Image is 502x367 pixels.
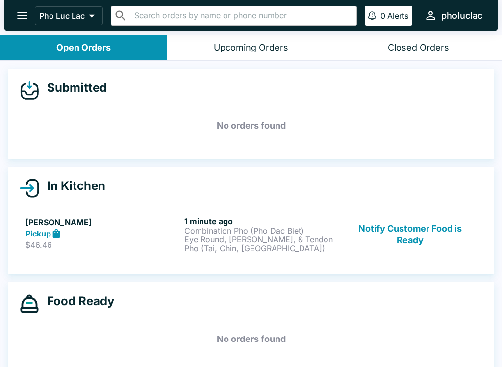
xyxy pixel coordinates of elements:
[25,216,180,228] h5: [PERSON_NAME]
[25,240,180,250] p: $46.46
[39,179,105,193] h4: In Kitchen
[184,235,339,253] p: Eye Round, [PERSON_NAME], & Tendon Pho (Tai, Chin, [GEOGRAPHIC_DATA])
[20,210,482,259] a: [PERSON_NAME]Pickup$46.461 minute agoCombination Pho (Pho Dac Biet)Eye Round, [PERSON_NAME], & Te...
[184,226,339,235] p: Combination Pho (Pho Dac Biet)
[20,321,482,357] h5: No orders found
[441,10,482,22] div: pholuclac
[35,6,103,25] button: Pho Luc Lac
[56,42,111,53] div: Open Orders
[380,11,385,21] p: 0
[39,294,114,309] h4: Food Ready
[420,5,486,26] button: pholuclac
[184,216,339,226] h6: 1 minute ago
[20,108,482,143] h5: No orders found
[388,42,449,53] div: Closed Orders
[344,216,477,253] button: Notify Customer Food is Ready
[39,11,85,21] p: Pho Luc Lac
[10,3,35,28] button: open drawer
[387,11,408,21] p: Alerts
[131,9,352,23] input: Search orders by name or phone number
[25,229,51,238] strong: Pickup
[214,42,288,53] div: Upcoming Orders
[39,80,107,95] h4: Submitted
